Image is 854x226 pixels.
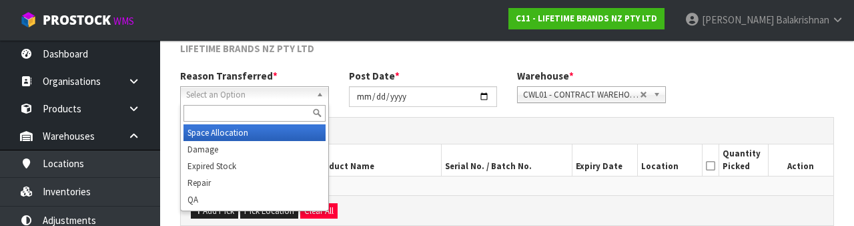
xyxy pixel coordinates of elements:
[572,144,637,176] th: Expiry Date
[43,11,111,29] span: ProStock
[183,175,326,191] li: Repair
[776,13,829,26] span: Balakrishnan
[183,124,326,141] li: Space Allocation
[181,176,833,195] td: No transfer picks added.
[349,86,498,107] input: Post Date
[311,144,441,176] th: Product Name
[517,69,574,83] label: Warehouse
[768,144,833,176] th: Action
[180,69,278,83] label: Reason Transferred
[191,124,823,137] h3: Picks
[702,13,774,26] span: [PERSON_NAME]
[719,144,768,176] th: Quantity Picked
[442,144,572,176] th: Serial No. / Batch No.
[516,13,657,24] strong: C11 - LIFETIME BRANDS NZ PTY LTD
[183,158,326,175] li: Expired Stock
[508,8,665,29] a: C11 - LIFETIME BRANDS NZ PTY LTD
[186,87,311,103] span: Select an Option
[523,87,640,103] span: CWL01 - CONTRACT WAREHOUSING [GEOGRAPHIC_DATA]
[349,69,400,83] label: Post Date
[113,15,134,27] small: WMS
[20,11,37,28] img: cube-alt.png
[183,141,326,158] li: Damage
[180,42,314,55] span: LIFETIME BRANDS NZ PTY LTD
[183,191,326,208] li: QA
[637,144,703,176] th: Location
